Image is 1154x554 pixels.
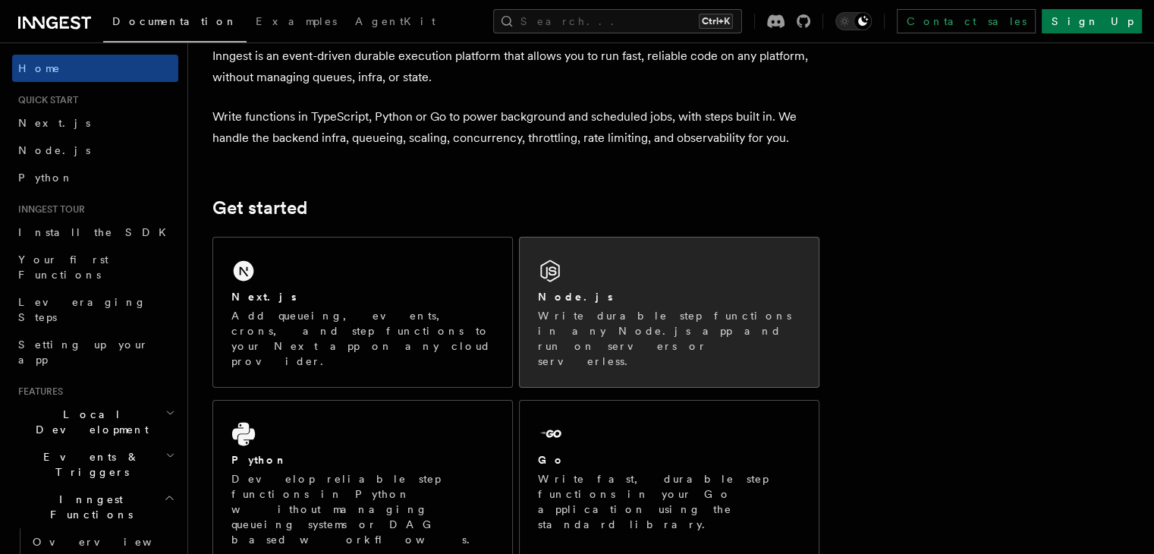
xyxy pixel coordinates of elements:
[212,237,513,388] a: Next.jsAdd queueing, events, crons, and step functions to your Next app on any cloud provider.
[12,401,178,443] button: Local Development
[212,46,819,88] p: Inngest is an event-driven durable execution platform that allows you to run fast, reliable code ...
[18,172,74,184] span: Python
[12,331,178,373] a: Setting up your app
[12,137,178,164] a: Node.js
[18,226,175,238] span: Install the SDK
[519,237,819,388] a: Node.jsWrite durable step functions in any Node.js app and run on servers or serverless.
[12,55,178,82] a: Home
[12,386,63,398] span: Features
[18,144,90,156] span: Node.js
[231,289,297,304] h2: Next.js
[538,471,800,532] p: Write fast, durable step functions in your Go application using the standard library.
[18,117,90,129] span: Next.js
[538,289,613,304] h2: Node.js
[18,61,61,76] span: Home
[12,164,178,191] a: Python
[112,15,237,27] span: Documentation
[231,471,494,547] p: Develop reliable step functions in Python without managing queueing systems or DAG based workflows.
[231,308,494,369] p: Add queueing, events, crons, and step functions to your Next app on any cloud provider.
[12,219,178,246] a: Install the SDK
[103,5,247,42] a: Documentation
[12,407,165,437] span: Local Development
[212,106,819,149] p: Write functions in TypeScript, Python or Go to power background and scheduled jobs, with steps bu...
[212,197,307,219] a: Get started
[12,94,78,106] span: Quick start
[12,492,164,522] span: Inngest Functions
[1042,9,1142,33] a: Sign Up
[12,443,178,486] button: Events & Triggers
[256,15,337,27] span: Examples
[33,536,189,548] span: Overview
[835,12,872,30] button: Toggle dark mode
[12,246,178,288] a: Your first Functions
[355,15,436,27] span: AgentKit
[12,288,178,331] a: Leveraging Steps
[12,109,178,137] a: Next.js
[538,308,800,369] p: Write durable step functions in any Node.js app and run on servers or serverless.
[247,5,346,41] a: Examples
[12,486,178,528] button: Inngest Functions
[538,452,565,467] h2: Go
[18,253,108,281] span: Your first Functions
[18,296,146,323] span: Leveraging Steps
[231,452,288,467] h2: Python
[699,14,733,29] kbd: Ctrl+K
[12,449,165,480] span: Events & Triggers
[346,5,445,41] a: AgentKit
[493,9,742,33] button: Search...Ctrl+K
[18,338,149,366] span: Setting up your app
[897,9,1036,33] a: Contact sales
[12,203,85,216] span: Inngest tour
